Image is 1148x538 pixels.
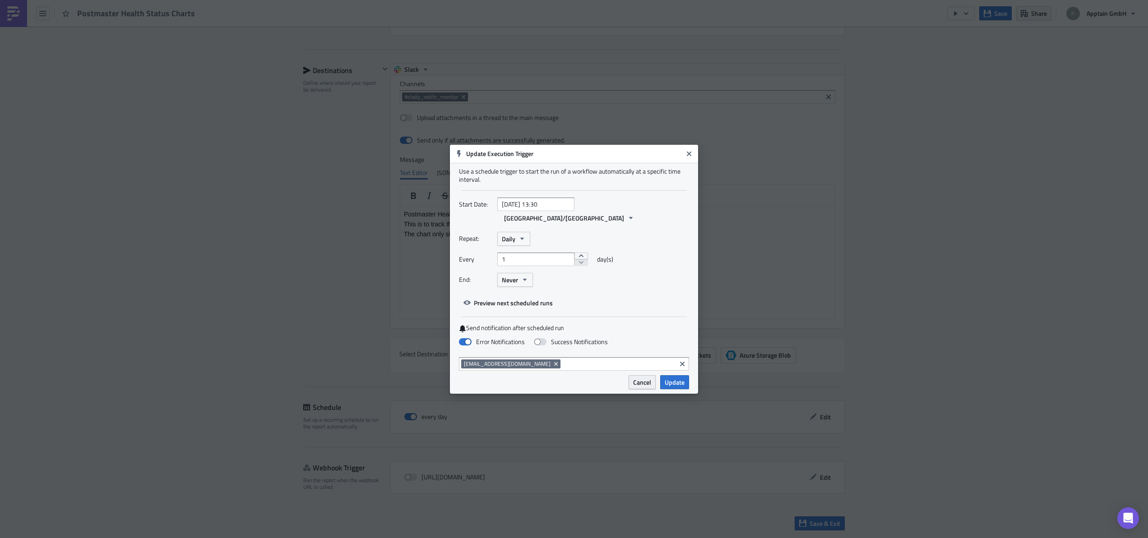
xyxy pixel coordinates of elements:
span: day(s) [597,253,613,266]
span: Cancel [633,377,651,387]
div: Use a schedule trigger to start the run of a workflow automatically at a specific time interval. [459,167,689,184]
body: Rich Text Area. Press ALT-0 for help. [4,4,431,31]
label: Error Notifications [459,338,525,346]
label: Repeat: [459,232,493,245]
label: Success Notifications [534,338,608,346]
button: Close [682,147,696,161]
button: Clear selected items [677,359,688,369]
div: Open Intercom Messenger [1117,507,1139,529]
span: Never [502,275,518,285]
button: Update [660,375,689,389]
label: Send notification after scheduled run [459,324,689,332]
span: [EMAIL_ADDRESS][DOMAIN_NAME] [464,360,551,368]
button: Never [497,273,533,287]
button: Remove Tag [552,359,560,368]
button: decrement [574,259,588,266]
button: Daily [497,232,530,246]
p: The chart only shows the status for the last 31 days for both Chaty and Chatspace. [4,23,431,31]
label: End: [459,273,493,286]
button: Cancel [629,375,656,389]
label: Every [459,253,493,266]
p: Postmaster Health Status Check [4,4,431,11]
h6: Update Execution Trigger [466,150,683,158]
span: Daily [502,234,515,244]
button: increment [574,253,588,260]
input: YYYY-MM-DD HH:mm [497,198,574,211]
span: Update [665,377,685,387]
button: [GEOGRAPHIC_DATA]/[GEOGRAPHIC_DATA] [500,211,639,225]
p: This is to track the Postmaster Health status statistics. [4,14,431,21]
span: [GEOGRAPHIC_DATA]/[GEOGRAPHIC_DATA] [504,213,624,223]
span: Preview next scheduled runs [474,298,553,308]
label: Start Date: [459,198,493,211]
button: Preview next scheduled runs [459,296,557,310]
